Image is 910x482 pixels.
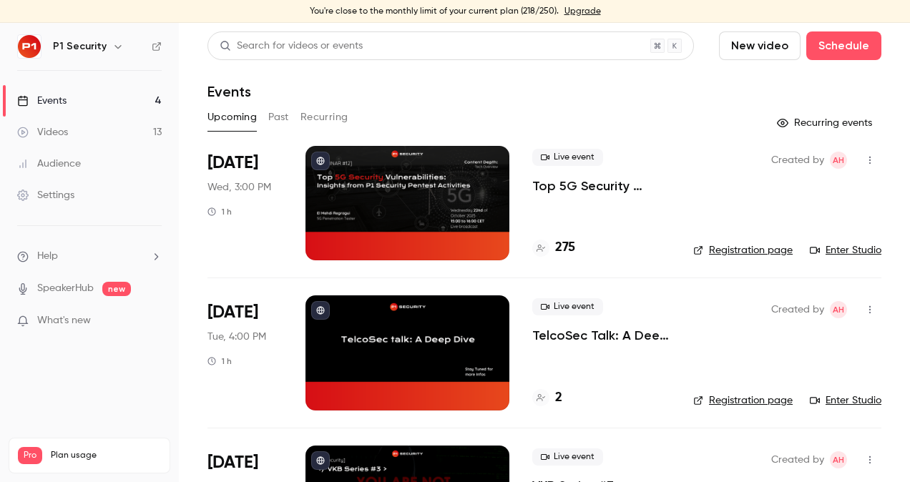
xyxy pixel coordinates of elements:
[555,388,562,408] h4: 2
[693,393,793,408] a: Registration page
[532,238,575,257] a: 275
[806,31,881,60] button: Schedule
[564,6,601,17] a: Upgrade
[37,249,58,264] span: Help
[102,282,131,296] span: new
[833,301,844,318] span: AH
[830,301,847,318] span: Amine Hayad
[833,152,844,169] span: AH
[37,313,91,328] span: What's new
[810,243,881,257] a: Enter Studio
[771,152,824,169] span: Created by
[17,94,67,108] div: Events
[532,177,670,195] a: Top 5G Security Vulnerabilities: Insights from P1 Security Pentest Activities
[207,330,266,344] span: Tue, 4:00 PM
[220,39,363,54] div: Search for videos or events
[532,327,670,344] a: TelcoSec Talk: A Deep Dive
[207,301,258,324] span: [DATE]
[771,451,824,468] span: Created by
[207,295,283,410] div: Nov 11 Tue, 4:00 PM (Europe/Paris)
[268,106,289,129] button: Past
[555,238,575,257] h4: 275
[830,152,847,169] span: Amine Hayad
[830,451,847,468] span: Amine Hayad
[719,31,801,60] button: New video
[207,355,232,367] div: 1 h
[17,125,68,139] div: Videos
[810,393,881,408] a: Enter Studio
[532,149,603,166] span: Live event
[207,180,271,195] span: Wed, 3:00 PM
[18,447,42,464] span: Pro
[532,388,562,408] a: 2
[207,83,251,100] h1: Events
[771,301,824,318] span: Created by
[18,35,41,58] img: P1 Security
[207,152,258,174] span: [DATE]
[532,298,603,315] span: Live event
[17,188,74,202] div: Settings
[693,243,793,257] a: Registration page
[770,112,881,134] button: Recurring events
[17,249,162,264] li: help-dropdown-opener
[532,448,603,466] span: Live event
[51,450,161,461] span: Plan usage
[207,106,257,129] button: Upcoming
[300,106,348,129] button: Recurring
[207,451,258,474] span: [DATE]
[53,39,107,54] h6: P1 Security
[833,451,844,468] span: AH
[17,157,81,171] div: Audience
[37,281,94,296] a: SpeakerHub
[207,206,232,217] div: 1 h
[207,146,283,260] div: Oct 22 Wed, 3:00 PM (Europe/Paris)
